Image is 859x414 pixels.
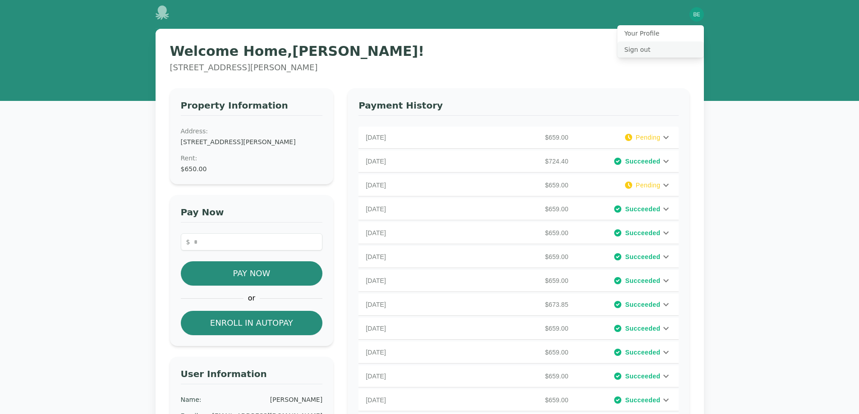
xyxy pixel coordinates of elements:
dd: [STREET_ADDRESS][PERSON_NAME] [181,137,323,146]
span: or [243,293,260,304]
p: $659.00 [469,205,572,214]
div: [DATE]$724.40Succeeded [358,150,678,172]
span: Succeeded [625,228,660,237]
div: [DATE]$659.00Succeeded [358,198,678,220]
p: $659.00 [469,228,572,237]
p: [DATE] [366,157,469,166]
p: $659.00 [469,181,572,190]
p: $659.00 [469,252,572,261]
span: Succeeded [625,205,660,214]
p: [DATE] [366,300,469,309]
p: $659.00 [469,396,572,405]
h3: Pay Now [181,206,323,223]
span: Succeeded [625,157,660,166]
div: [DATE]$659.00Succeeded [358,270,678,291]
p: [STREET_ADDRESS][PERSON_NAME] [170,61,689,74]
div: Name : [181,395,202,404]
p: $724.40 [469,157,572,166]
h1: Welcome Home, [PERSON_NAME] ! [170,43,689,59]
p: [DATE] [366,348,469,357]
p: [DATE] [366,396,469,405]
p: [DATE] [366,205,469,214]
span: Pending [636,181,661,190]
span: Pending [636,133,661,142]
p: [DATE] [366,252,469,261]
span: Succeeded [625,348,660,357]
h3: Payment History [358,99,678,116]
div: [DATE]$659.00Succeeded [358,389,678,411]
div: [DATE]$659.00Succeeded [358,246,678,268]
p: [DATE] [366,324,469,333]
h3: Property Information [181,99,323,116]
span: Succeeded [625,300,660,309]
button: Pay Now [181,261,323,286]
dd: $650.00 [181,164,323,173]
div: [DATE]$659.00Succeeded [358,341,678,363]
p: [DATE] [366,133,469,142]
span: Succeeded [625,252,660,261]
div: [DATE]$659.00Succeeded [358,222,678,244]
button: Sign out [617,41,704,58]
p: [DATE] [366,181,469,190]
p: [DATE] [366,228,469,237]
div: [DATE]$659.00Succeeded [358,365,678,387]
p: $659.00 [469,348,572,357]
p: $659.00 [469,372,572,381]
p: $659.00 [469,324,572,333]
span: Succeeded [625,396,660,405]
div: [DATE]$659.00Pending [358,174,678,196]
dt: Address: [181,127,323,136]
p: $659.00 [469,133,572,142]
p: [DATE] [366,372,469,381]
h3: User Information [181,368,323,384]
p: $659.00 [469,276,572,285]
span: Succeeded [625,324,660,333]
div: [DATE]$673.85Succeeded [358,294,678,315]
div: [DATE]$659.00Pending [358,127,678,148]
span: Succeeded [625,372,660,381]
dt: Rent : [181,154,323,163]
p: [DATE] [366,276,469,285]
div: [PERSON_NAME] [270,395,322,404]
p: $673.85 [469,300,572,309]
span: Succeeded [625,276,660,285]
button: Enroll in Autopay [181,311,323,335]
button: Your Profile [617,25,704,41]
div: [DATE]$659.00Succeeded [358,318,678,339]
